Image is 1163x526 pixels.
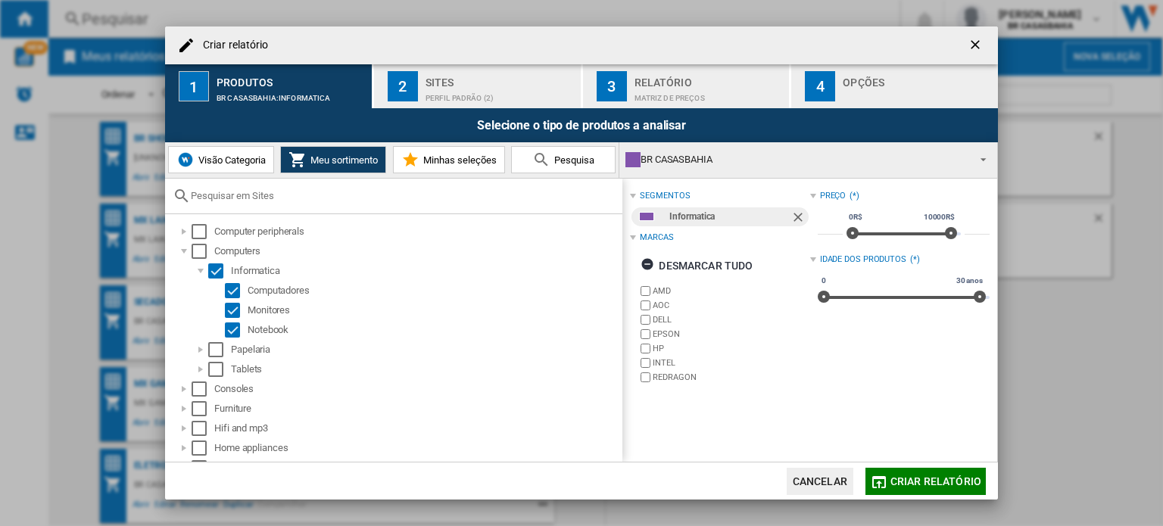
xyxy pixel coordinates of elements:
[195,154,266,166] span: Visão Categoria
[669,207,790,226] div: Informatica
[191,190,615,201] input: Pesquisar em Sites
[640,232,673,244] div: Marcas
[195,38,269,53] h4: Criar relatório
[583,64,791,108] button: 3 Relatório Matriz de preços
[168,146,274,173] button: Visão Categoria
[787,468,853,495] button: Cancelar
[790,210,809,228] ng-md-icon: Remover
[641,286,650,296] input: brand.name
[968,37,986,55] ng-md-icon: getI18NText('BUTTONS.CLOSE_DIALOG')
[214,244,620,259] div: Computers
[641,315,650,325] input: brand.name
[843,70,992,86] div: Opções
[214,440,620,456] div: Home appliances
[192,401,214,416] md-checkbox: Select
[635,86,784,102] div: Matriz de preços
[165,108,998,142] div: Selecione o tipo de produtos a analisar
[374,64,582,108] button: 2 Sites Perfil padrão (2)
[550,154,594,166] span: Pesquisa
[393,146,505,173] button: Minhas seleções
[231,263,620,279] div: Informatica
[640,190,690,202] div: segmentos
[192,460,214,475] md-checkbox: Select
[217,70,366,86] div: Produtos
[426,86,575,102] div: Perfil padrão (2)
[653,285,809,297] label: AMD
[791,64,998,108] button: 4 Opções
[653,343,809,354] label: HP
[890,475,981,487] span: Criar relatório
[641,344,650,353] input: brand.name
[248,283,620,298] div: Computadores
[921,211,957,223] span: 10000R$
[208,263,231,279] md-checkbox: Select
[847,211,865,223] span: 0R$
[653,328,809,340] label: EPSON
[225,283,248,298] md-checkbox: Select
[176,151,195,169] img: wiser-icon-blue.png
[192,440,214,456] md-checkbox: Select
[208,362,231,377] md-checkbox: Select
[641,329,650,339] input: brand.name
[597,71,627,101] div: 3
[820,190,847,202] div: Preço
[214,421,620,436] div: Hifi and mp3
[641,252,753,279] div: Desmarcar tudo
[214,381,620,397] div: Consoles
[820,254,906,266] div: Idade dos produtos
[214,460,620,475] div: Small appliances
[635,70,784,86] div: Relatório
[954,275,985,287] span: 30 anos
[426,70,575,86] div: Sites
[248,322,620,338] div: Notebook
[214,401,620,416] div: Furniture
[192,381,214,397] md-checkbox: Select
[248,303,620,318] div: Monitores
[805,71,835,101] div: 4
[865,468,986,495] button: Criar relatório
[217,86,366,102] div: BR CASASBAHIA:Informatica
[192,421,214,436] md-checkbox: Select
[419,154,497,166] span: Minhas seleções
[819,275,828,287] span: 0
[214,224,620,239] div: Computer peripherals
[231,362,620,377] div: Tablets
[225,303,248,318] md-checkbox: Select
[307,154,378,166] span: Meu sortimento
[653,372,809,383] label: REDRAGON
[192,244,214,259] md-checkbox: Select
[653,300,809,311] label: AOC
[231,342,620,357] div: Papelaria
[641,358,650,368] input: brand.name
[641,372,650,382] input: brand.name
[636,252,757,279] button: Desmarcar tudo
[179,71,209,101] div: 1
[388,71,418,101] div: 2
[653,314,809,325] label: DELL
[653,357,809,369] label: INTEL
[192,224,214,239] md-checkbox: Select
[208,342,231,357] md-checkbox: Select
[225,322,248,338] md-checkbox: Select
[280,146,386,173] button: Meu sortimento
[962,30,992,61] button: getI18NText('BUTTONS.CLOSE_DIALOG')
[165,64,373,108] button: 1 Produtos BR CASASBAHIA:Informatica
[511,146,616,173] button: Pesquisa
[641,300,650,310] input: brand.name
[625,149,967,170] div: BR CASASBAHIA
